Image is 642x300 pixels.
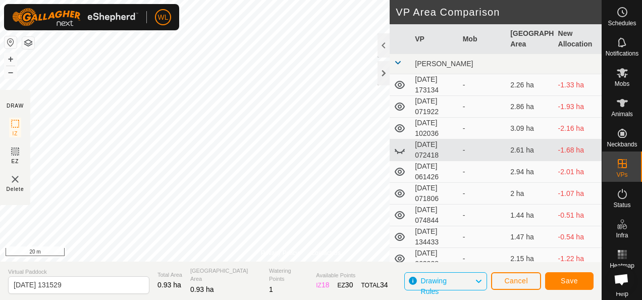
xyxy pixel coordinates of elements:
[12,8,138,26] img: Gallagher Logo
[615,81,629,87] span: Mobs
[190,267,261,283] span: [GEOGRAPHIC_DATA] Area
[506,96,554,118] td: 2.86 ha
[12,158,19,165] span: EZ
[459,24,506,54] th: Mob
[421,277,447,295] span: Drawing Rules
[7,102,24,110] div: DRAW
[554,161,602,183] td: -2.01 ha
[616,232,628,238] span: Infra
[316,280,329,290] div: IZ
[506,226,554,248] td: 1.47 ha
[554,205,602,226] td: -0.51 ha
[316,271,388,280] span: Available Points
[506,139,554,161] td: 2.61 ha
[463,145,502,156] div: -
[380,281,388,289] span: 34
[345,281,353,289] span: 30
[506,24,554,54] th: [GEOGRAPHIC_DATA] Area
[463,188,502,199] div: -
[554,118,602,139] td: -2.16 ha
[5,36,17,48] button: Reset Map
[554,96,602,118] td: -1.93 ha
[554,74,602,96] td: -1.33 ha
[561,277,578,285] span: Save
[506,118,554,139] td: 3.09 ha
[545,272,594,290] button: Save
[463,232,502,242] div: -
[554,24,602,54] th: New Allocation
[611,111,633,117] span: Animals
[361,280,388,290] div: TOTAL
[7,185,24,193] span: Delete
[463,80,502,90] div: -
[5,53,17,65] button: +
[463,254,502,264] div: -
[411,183,458,205] td: [DATE] 071806
[269,285,273,293] span: 1
[13,130,18,137] span: IZ
[411,226,458,248] td: [DATE] 134433
[311,248,341,258] a: Contact Us
[411,161,458,183] td: [DATE] 061426
[608,266,635,293] a: Open chat
[491,272,541,290] button: Cancel
[261,248,299,258] a: Privacy Policy
[5,66,17,78] button: –
[613,202,630,208] span: Status
[506,183,554,205] td: 2 ha
[411,24,458,54] th: VP
[554,226,602,248] td: -0.54 ha
[338,280,353,290] div: EZ
[608,20,636,26] span: Schedules
[9,173,21,185] img: VP
[8,268,149,276] span: Virtual Paddock
[269,267,308,283] span: Watering Points
[463,210,502,221] div: -
[616,172,627,178] span: VPs
[396,6,602,18] h2: VP Area Comparison
[415,60,473,68] span: [PERSON_NAME]
[411,118,458,139] td: [DATE] 102036
[506,248,554,270] td: 2.15 ha
[463,167,502,177] div: -
[411,96,458,118] td: [DATE] 071922
[610,263,634,269] span: Heatmap
[554,139,602,161] td: -1.68 ha
[22,37,34,49] button: Map Layers
[504,277,528,285] span: Cancel
[411,139,458,161] td: [DATE] 072418
[157,271,182,279] span: Total Area
[607,141,637,147] span: Neckbands
[506,74,554,96] td: 2.26 ha
[411,205,458,226] td: [DATE] 074844
[616,291,628,297] span: Help
[411,74,458,96] td: [DATE] 173134
[506,205,554,226] td: 1.44 ha
[411,248,458,270] td: [DATE] 062028
[506,161,554,183] td: 2.94 ha
[606,51,638,57] span: Notifications
[554,183,602,205] td: -1.07 ha
[554,248,602,270] td: -1.22 ha
[158,12,169,23] span: WL
[322,281,330,289] span: 18
[157,281,181,289] span: 0.93 ha
[463,123,502,134] div: -
[190,285,214,293] span: 0.93 ha
[463,102,502,112] div: -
